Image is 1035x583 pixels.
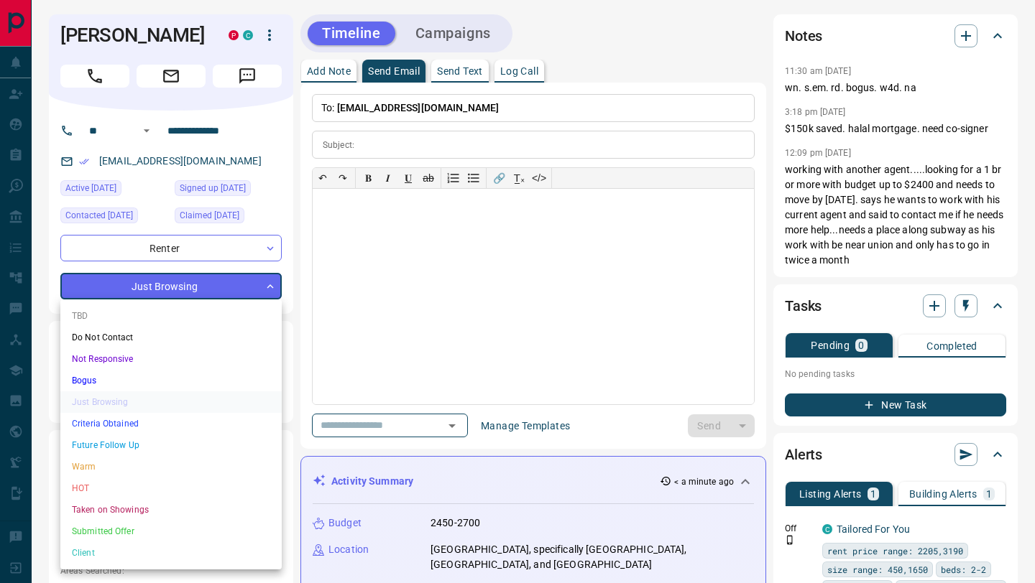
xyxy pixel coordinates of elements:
li: TBD [60,305,282,327]
li: Warm [60,456,282,477]
li: Taken on Showings [60,499,282,521]
li: Submitted Offer [60,521,282,542]
li: Bogus [60,370,282,391]
li: Do Not Contact [60,327,282,348]
li: Future Follow Up [60,434,282,456]
li: Not Responsive [60,348,282,370]
li: Criteria Obtained [60,413,282,434]
li: Client [60,542,282,564]
li: HOT [60,477,282,499]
